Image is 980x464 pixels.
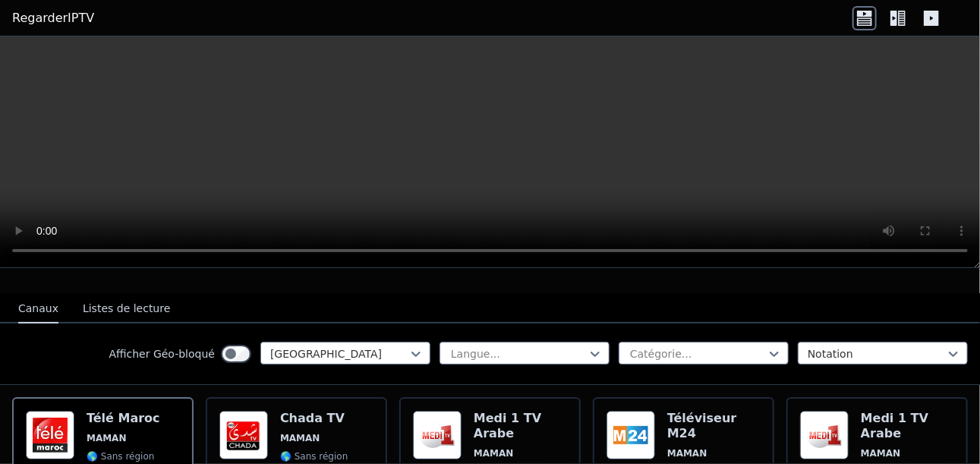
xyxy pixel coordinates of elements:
span: MAMAN [861,447,901,459]
label: Afficher Géo-bloqué [109,346,215,361]
h6: Medi 1 TV Arabe [474,411,567,441]
button: Listes de lecture [83,295,170,324]
img: Télé Maroc [26,411,74,459]
img: Téléviseur M24 [607,411,655,459]
h6: Medi 1 TV Arabe [861,411,954,441]
span: MAMAN [87,432,127,444]
span: MAMAN [280,432,320,444]
img: Chada TV [219,411,268,459]
img: Medi 1 TV Arabe [413,411,462,459]
img: Medi 1 TV Arabe [800,411,849,459]
a: RegarderIPTV [12,9,94,27]
span: 🌎 Sans région [87,450,154,462]
span: MAMAN [667,447,707,459]
h6: Chada TV [280,411,348,426]
span: 🌎 Sans région [280,450,348,462]
span: MAMAN [474,447,514,459]
button: Canaux [18,295,58,324]
h6: Téléviseur M24 [667,411,761,441]
h6: Télé Maroc [87,411,180,426]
